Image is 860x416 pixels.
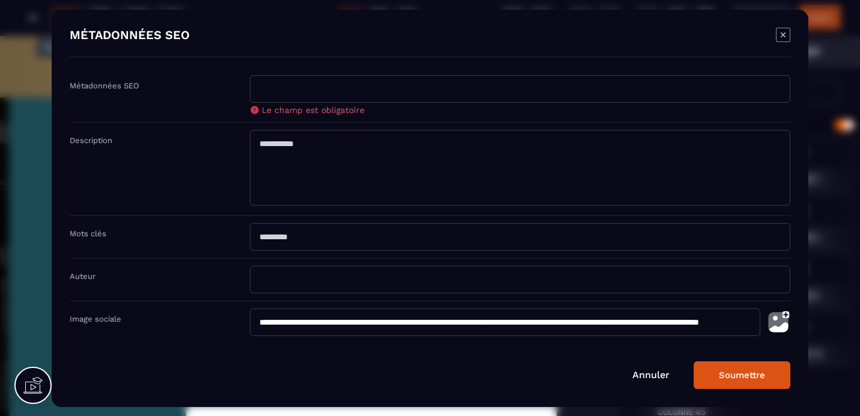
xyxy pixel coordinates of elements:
[70,28,190,44] h4: MÉTADONNÉES SEO
[632,369,670,381] a: Annuler
[694,361,790,389] button: Soumettre
[180,255,685,310] h1: - Sans avoir besoin de tout plaquer - Sans nouvelles contraintes - Sans devoir te justifier
[70,81,139,90] label: Métadonnées SEO
[70,229,106,238] label: Mots clés
[70,314,121,323] label: Image sociale
[70,136,112,145] label: Description
[766,308,790,336] img: photo-upload.002a6cb0.svg
[262,105,365,115] span: Le champ est obligatoire
[180,97,685,230] h1: 3 secrets de soignants qui ne craquent pas : retrouver le sommeil, la clarté mentale et la sérénité
[70,272,95,281] label: Auteur
[18,9,847,52] text: MASTERCLASS INEDITE [DATE] 18h00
